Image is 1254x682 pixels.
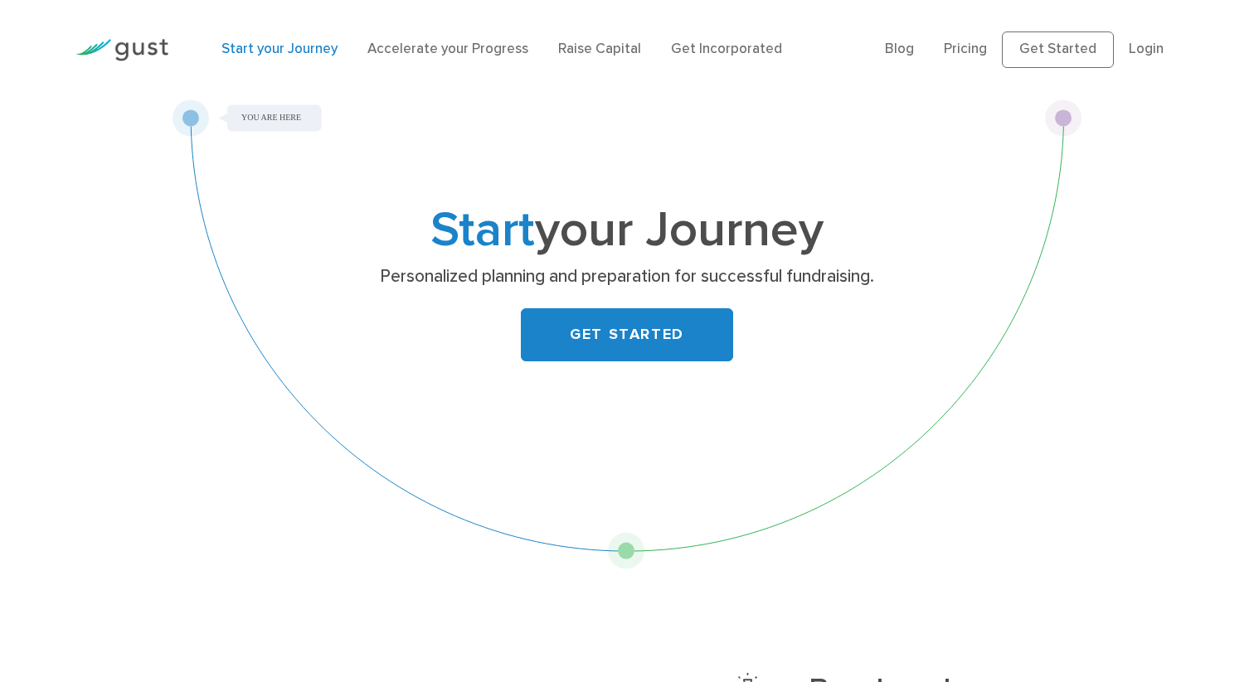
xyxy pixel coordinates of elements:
p: Personalized planning and preparation for successful fundraising. [305,265,948,288]
a: Pricing [944,41,987,57]
a: Accelerate your Progress [367,41,528,57]
a: Raise Capital [558,41,641,57]
span: Start [430,201,535,259]
a: Blog [885,41,914,57]
a: Get Incorporated [671,41,782,57]
h1: your Journey [299,208,955,254]
a: Login [1129,41,1164,57]
img: Gust Logo [75,39,168,61]
a: Start your Journey [221,41,338,57]
a: Get Started [1002,31,1114,68]
a: GET STARTED [521,308,733,361]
